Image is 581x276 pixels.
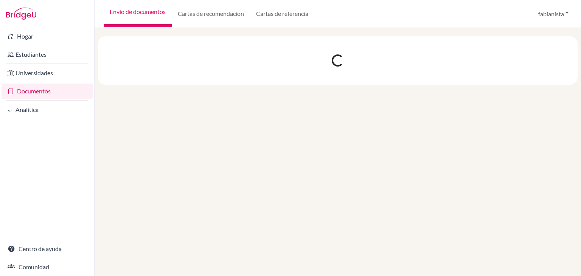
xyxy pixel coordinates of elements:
img: Puente-U [6,8,36,20]
a: Hogar [2,29,93,44]
font: fabianista [538,10,564,17]
font: Hogar [17,33,33,40]
button: fabianista [535,6,572,21]
font: Envío de documentos [110,8,166,15]
font: Universidades [16,69,53,76]
font: Estudiantes [16,51,47,58]
a: Centro de ayuda [2,241,93,256]
font: Analítica [16,106,39,113]
font: Documentos [17,87,51,95]
a: Universidades [2,65,93,81]
a: Analítica [2,102,93,117]
font: Cartas de recomendación [178,10,244,17]
a: Estudiantes [2,47,93,62]
font: Centro de ayuda [19,245,62,252]
a: Documentos [2,84,93,99]
font: Cartas de referencia [256,10,308,17]
a: Comunidad [2,259,93,274]
font: Comunidad [19,263,49,270]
